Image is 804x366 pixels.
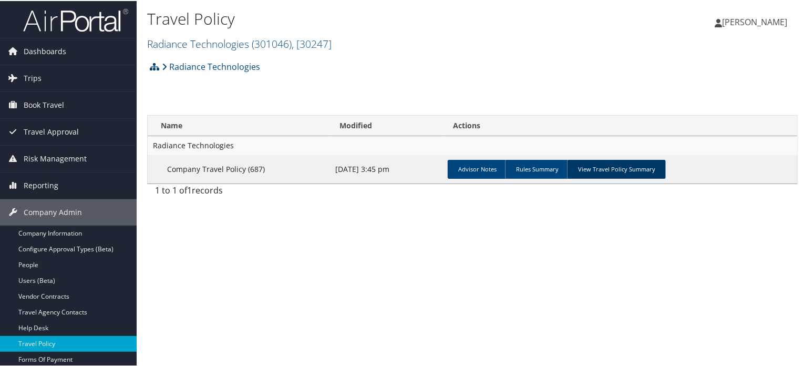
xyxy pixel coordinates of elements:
span: Risk Management [24,145,87,171]
img: airportal-logo.png [23,7,128,32]
span: , [ 30247 ] [292,36,332,50]
span: Travel Approval [24,118,79,144]
td: [DATE] 3:45 pm [330,154,444,182]
a: View Travel Policy Summary [567,159,666,178]
a: Radiance Technologies [162,55,260,76]
a: Advisor Notes [448,159,507,178]
th: Actions [444,115,797,135]
span: Dashboards [24,37,66,64]
a: Rules Summary [505,159,569,178]
span: ( 301046 ) [252,36,292,50]
span: Book Travel [24,91,64,117]
a: [PERSON_NAME] [715,5,798,37]
td: Radiance Technologies [148,135,797,154]
h1: Travel Policy [147,7,581,29]
td: Company Travel Policy (687) [148,154,330,182]
span: [PERSON_NAME] [722,15,787,27]
th: Name: activate to sort column ascending [148,115,330,135]
span: Reporting [24,171,58,198]
span: Trips [24,64,42,90]
a: Radiance Technologies [147,36,332,50]
span: 1 [187,184,192,195]
div: 1 to 1 of records [155,183,302,201]
span: Company Admin [24,198,82,225]
th: Modified: activate to sort column ascending [330,115,444,135]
